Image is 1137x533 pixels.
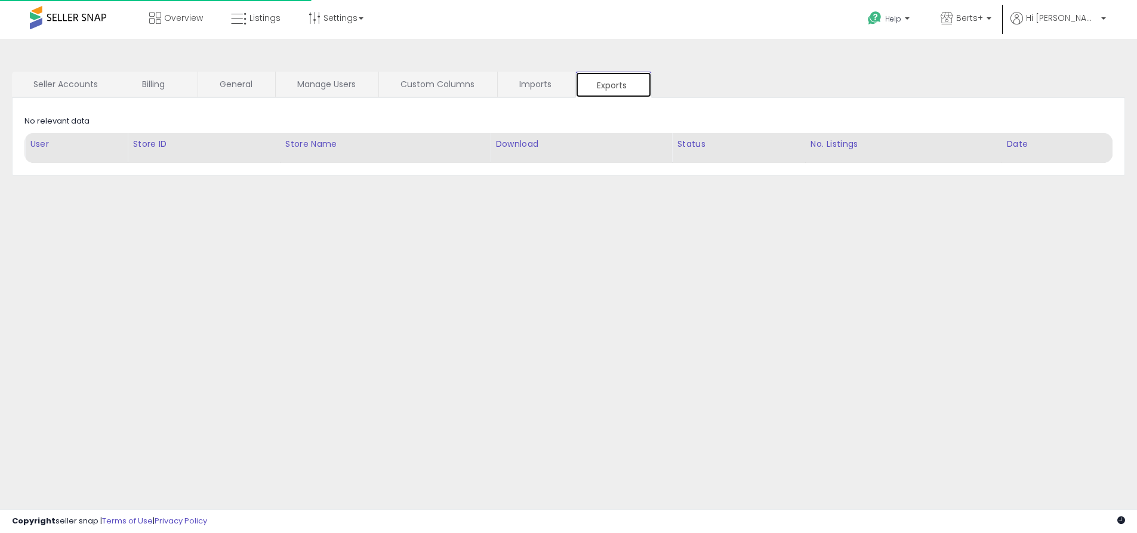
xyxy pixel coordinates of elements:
[133,138,275,150] div: Store ID
[495,138,667,150] div: Download
[677,138,800,150] div: Status
[30,138,122,150] div: User
[285,138,485,150] div: Store Name
[498,72,574,97] a: Imports
[155,515,207,526] a: Privacy Policy
[811,138,997,150] div: No. Listings
[12,515,56,526] strong: Copyright
[1026,12,1098,24] span: Hi [PERSON_NAME]
[956,12,983,24] span: Berts+
[12,72,119,97] a: Seller Accounts
[379,72,496,97] a: Custom Columns
[102,515,153,526] a: Terms of Use
[249,12,281,24] span: Listings
[24,116,90,127] div: No relevant data
[164,12,203,24] span: Overview
[867,11,882,26] i: Get Help
[198,72,274,97] a: General
[276,72,377,97] a: Manage Users
[1007,138,1107,150] div: Date
[121,72,196,97] a: Billing
[12,516,207,527] div: seller snap | |
[575,72,652,98] a: Exports
[885,14,901,24] span: Help
[1010,12,1106,39] a: Hi [PERSON_NAME]
[858,2,922,39] a: Help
